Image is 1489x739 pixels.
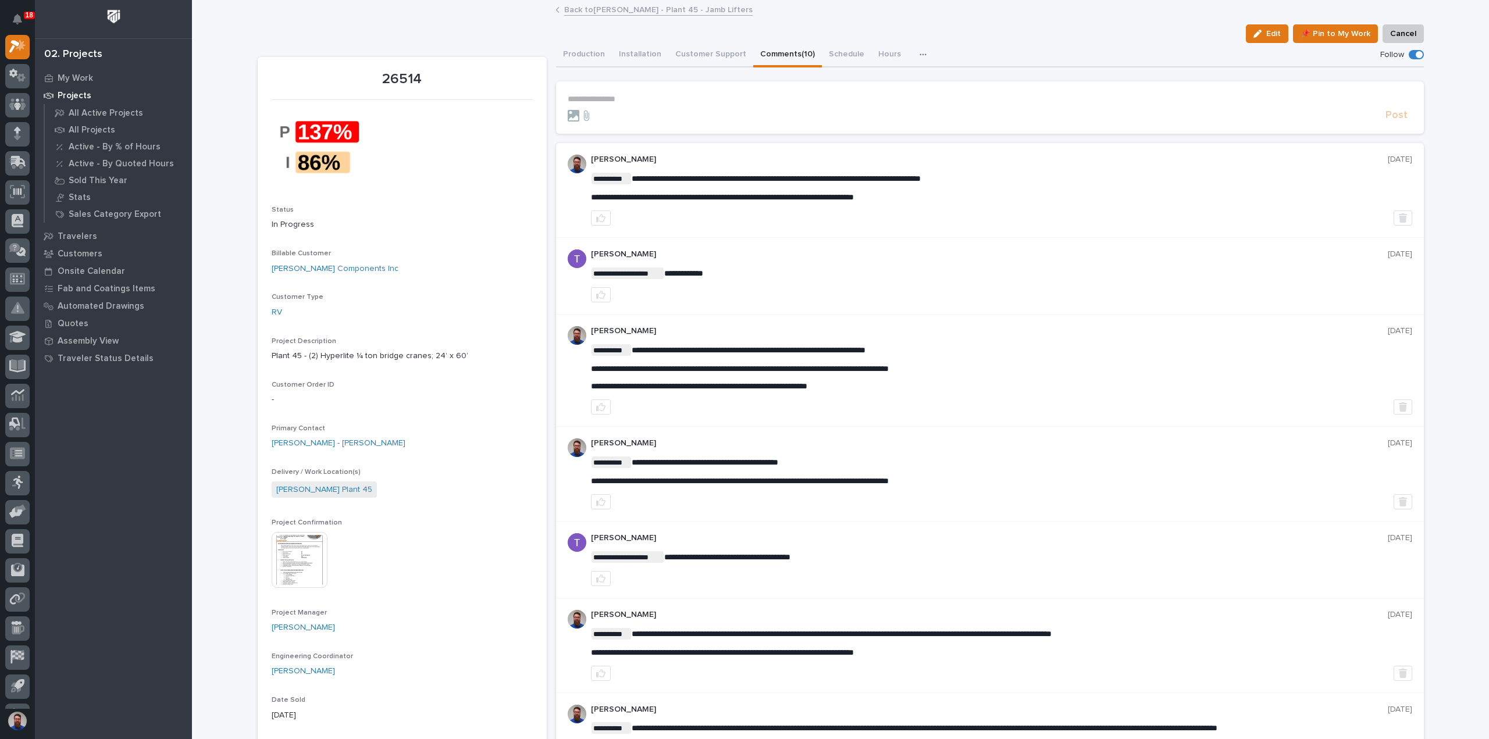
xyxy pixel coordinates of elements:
button: Edit [1246,24,1288,43]
p: Active - By % of Hours [69,142,161,152]
span: Post [1385,109,1408,122]
a: Travelers [35,227,192,245]
span: 📌 Pin to My Work [1301,27,1370,41]
a: Quotes [35,315,192,332]
img: 6hTokn1ETDGPf9BPokIQ [568,155,586,173]
a: Fab and Coatings Items [35,280,192,297]
p: [PERSON_NAME] [591,533,1388,543]
button: Schedule [822,43,871,67]
span: Cancel [1390,27,1416,41]
img: 6hTokn1ETDGPf9BPokIQ [568,326,586,345]
p: [DATE] [1388,610,1412,620]
a: Active - By % of Hours [45,138,192,155]
button: Delete post [1394,399,1412,415]
span: Project Description [272,338,336,345]
span: Project Manager [272,609,327,616]
img: Workspace Logo [103,6,124,27]
p: Traveler Status Details [58,354,154,364]
button: like this post [591,210,611,226]
p: All Active Projects [69,108,143,119]
a: [PERSON_NAME] [272,622,335,634]
a: [PERSON_NAME] Plant 45 [276,484,372,496]
button: Cancel [1383,24,1424,43]
p: Active - By Quoted Hours [69,159,174,169]
a: Sold This Year [45,172,192,188]
p: [PERSON_NAME] [591,610,1388,620]
a: All Projects [45,122,192,138]
a: Onsite Calendar [35,262,192,280]
a: Customers [35,245,192,262]
a: RV [272,306,282,319]
p: [PERSON_NAME] [591,249,1388,259]
p: [DATE] [1388,533,1412,543]
button: users-avatar [5,709,30,733]
a: My Work [35,69,192,87]
img: 6hTokn1ETDGPf9BPokIQ [568,438,586,457]
button: 📌 Pin to My Work [1293,24,1378,43]
span: Primary Contact [272,425,325,432]
button: Delete post [1394,666,1412,681]
p: 18 [26,11,33,19]
p: Fab and Coatings Items [58,284,155,294]
p: [PERSON_NAME] [591,155,1388,165]
a: Sales Category Export [45,206,192,222]
p: [PERSON_NAME] [591,326,1388,336]
button: like this post [591,571,611,586]
span: Customer Order ID [272,381,334,388]
p: [PERSON_NAME] [591,438,1388,448]
a: Projects [35,87,192,104]
button: Delete post [1394,494,1412,509]
button: like this post [591,494,611,509]
div: 02. Projects [44,48,102,61]
p: [DATE] [1388,249,1412,259]
p: [DATE] [1388,326,1412,336]
button: Post [1381,109,1412,122]
a: [PERSON_NAME] [272,665,335,677]
img: 6hTokn1ETDGPf9BPokIQ [568,705,586,723]
img: HjOsZRAs82U4ORsIEf8cVwDh6Ib8dAmOP9LR01YHNIM [272,107,359,187]
p: Automated Drawings [58,301,144,312]
img: 6hTokn1ETDGPf9BPokIQ [568,610,586,629]
a: Traveler Status Details [35,349,192,367]
button: Production [556,43,612,67]
button: Installation [612,43,668,67]
p: Sales Category Export [69,209,161,220]
a: Assembly View [35,332,192,349]
img: ACg8ocJzp6JlAsqLGFZa5W8tbqkQlkB-IFH8Jc3uquxdqLOf1XPSWw=s96-c [568,533,586,552]
a: Back to[PERSON_NAME] - Plant 45 - Jamb Lifters [564,2,753,16]
p: Assembly View [58,336,119,347]
img: ACg8ocJzp6JlAsqLGFZa5W8tbqkQlkB-IFH8Jc3uquxdqLOf1XPSWw=s96-c [568,249,586,268]
p: [DATE] [1388,438,1412,448]
button: Notifications [5,7,30,31]
p: Customers [58,249,102,259]
p: Plant 45 - (2) Hyperlite ¼ ton bridge cranes; 24’ x 60’ [272,350,533,362]
p: - [272,394,533,406]
p: Stats [69,192,91,203]
a: [PERSON_NAME] Components Inc [272,263,398,275]
a: All Active Projects [45,105,192,121]
span: Status [272,206,294,213]
p: Onsite Calendar [58,266,125,277]
p: Quotes [58,319,88,329]
p: [PERSON_NAME] [591,705,1388,715]
button: Customer Support [668,43,753,67]
span: Engineering Coordinator [272,653,353,660]
button: like this post [591,399,611,415]
a: Automated Drawings [35,297,192,315]
p: 26514 [272,71,533,88]
p: [DATE] [1388,705,1412,715]
button: Comments (10) [753,43,822,67]
p: Projects [58,91,91,101]
span: Project Confirmation [272,519,342,526]
p: My Work [58,73,93,84]
span: Delivery / Work Location(s) [272,469,361,476]
span: Customer Type [272,294,323,301]
p: All Projects [69,125,115,135]
button: Delete post [1394,210,1412,226]
p: [DATE] [272,709,533,722]
span: Edit [1266,28,1281,39]
div: Notifications18 [15,14,30,33]
button: like this post [591,287,611,302]
button: Hours [871,43,908,67]
button: like this post [591,666,611,681]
